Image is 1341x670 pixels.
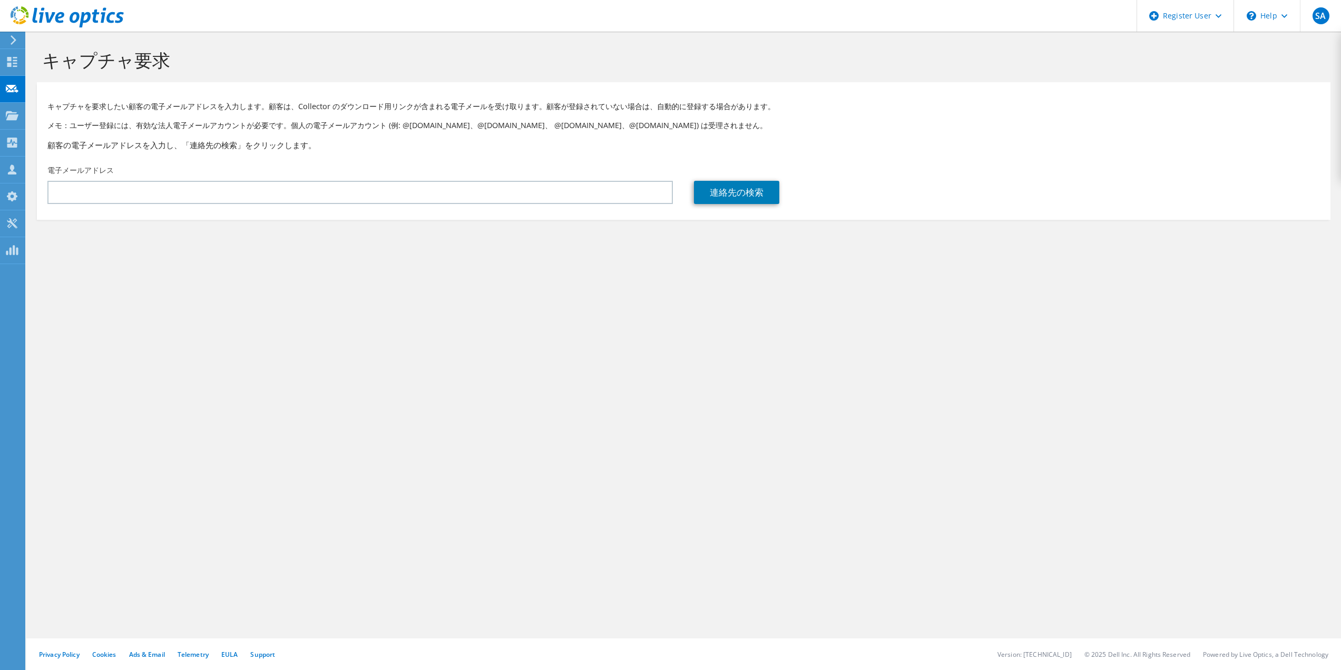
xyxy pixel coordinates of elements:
span: SA [1313,7,1329,24]
a: Cookies [92,650,116,659]
a: Privacy Policy [39,650,80,659]
h1: キャプチャ要求 [42,49,1320,71]
li: © 2025 Dell Inc. All Rights Reserved [1084,650,1190,659]
a: Telemetry [178,650,209,659]
a: Ads & Email [129,650,165,659]
svg: \n [1247,11,1256,21]
a: EULA [221,650,238,659]
p: キャプチャを要求したい顧客の電子メールアドレスを入力します。顧客は、Collector のダウンロード用リンクが含まれる電子メールを受け取ります。顧客が登録されていない場合は、自動的に登録する場... [47,101,1320,112]
a: 連絡先の検索 [694,181,779,204]
p: メモ：ユーザー登録には、有効な法人電子メールアカウントが必要です。個人の電子メールアカウント (例: @[DOMAIN_NAME]、@[DOMAIN_NAME]、 @[DOMAIN_NAME]、... [47,120,1320,131]
li: Powered by Live Optics, a Dell Technology [1203,650,1328,659]
h3: 顧客の電子メールアドレスを入力し、「連絡先の検索」をクリックします。 [47,139,1320,151]
a: Support [250,650,275,659]
label: 電子メールアドレス [47,165,114,176]
li: Version: [TECHNICAL_ID] [997,650,1072,659]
